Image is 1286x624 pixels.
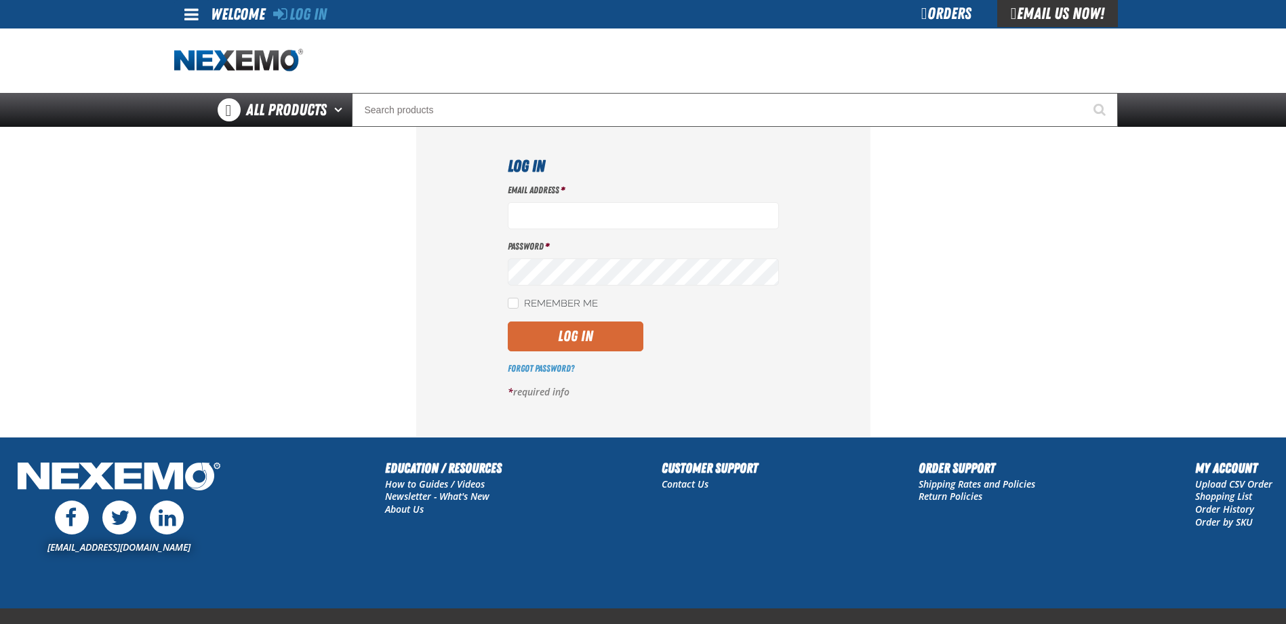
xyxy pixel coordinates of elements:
[508,298,519,309] input: Remember Me
[508,363,574,374] a: Forgot Password?
[174,49,303,73] a: Home
[174,49,303,73] img: Nexemo logo
[508,154,779,178] h1: Log In
[508,321,643,351] button: Log In
[508,240,779,253] label: Password
[385,458,502,478] h2: Education / Resources
[246,98,327,122] span: All Products
[508,184,779,197] label: Email Address
[352,93,1118,127] input: Search
[662,458,758,478] h2: Customer Support
[919,477,1035,490] a: Shipping Rates and Policies
[329,93,352,127] button: Open All Products pages
[14,458,224,498] img: Nexemo Logo
[273,5,327,24] a: Log In
[47,541,190,553] a: [EMAIL_ADDRESS][DOMAIN_NAME]
[1195,477,1272,490] a: Upload CSV Order
[508,298,598,311] label: Remember Me
[1195,458,1272,478] h2: My Account
[919,458,1035,478] h2: Order Support
[385,477,485,490] a: How to Guides / Videos
[662,477,708,490] a: Contact Us
[385,503,424,515] a: About Us
[1195,503,1254,515] a: Order History
[1195,490,1252,503] a: Shopping List
[385,490,489,503] a: Newsletter - What's New
[508,386,779,399] p: required info
[1084,93,1118,127] button: Start Searching
[1195,515,1253,528] a: Order by SKU
[919,490,982,503] a: Return Policies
